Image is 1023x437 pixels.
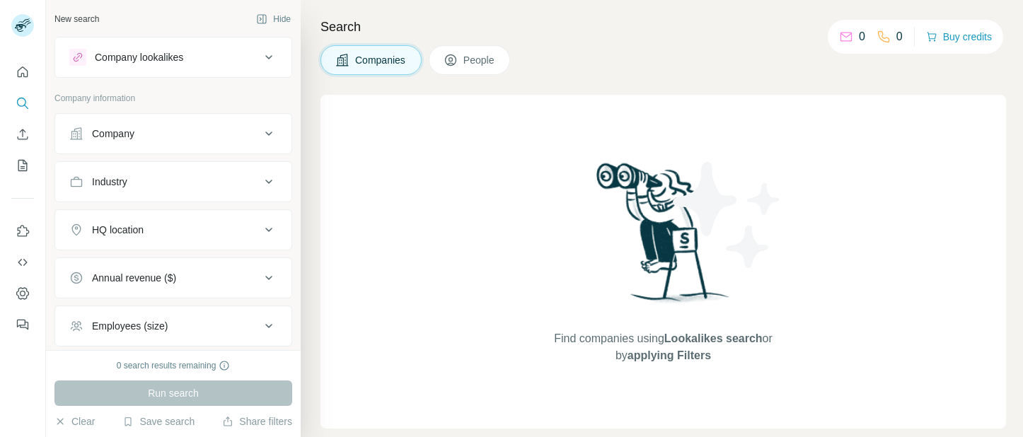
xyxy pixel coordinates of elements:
button: Quick start [11,59,34,85]
div: 0 search results remaining [117,359,231,372]
button: Feedback [11,312,34,337]
span: Companies [355,53,407,67]
div: Employees (size) [92,319,168,333]
div: HQ location [92,223,144,237]
button: Save search [122,414,195,429]
button: Use Surfe API [11,250,34,275]
div: Industry [92,175,127,189]
p: Company information [54,92,292,105]
button: HQ location [55,213,291,247]
button: Hide [246,8,301,30]
button: Share filters [222,414,292,429]
button: Dashboard [11,281,34,306]
button: My lists [11,153,34,178]
div: Annual revenue ($) [92,271,176,285]
img: Surfe Illustration - Stars [664,151,791,279]
button: Company lookalikes [55,40,291,74]
span: Lookalikes search [664,332,763,344]
button: Use Surfe on LinkedIn [11,218,34,244]
p: 0 [859,28,865,45]
button: Company [55,117,291,151]
span: Find companies using or by [550,330,776,364]
button: Enrich CSV [11,122,34,147]
img: Surfe Illustration - Woman searching with binoculars [590,159,737,317]
span: applying Filters [628,349,711,361]
button: Employees (size) [55,309,291,343]
h4: Search [320,17,1006,37]
p: 0 [896,28,903,45]
div: Company [92,127,134,141]
button: Search [11,91,34,116]
div: New search [54,13,99,25]
button: Clear [54,414,95,429]
button: Annual revenue ($) [55,261,291,295]
button: Industry [55,165,291,199]
div: Company lookalikes [95,50,183,64]
button: Buy credits [926,27,992,47]
span: People [463,53,496,67]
